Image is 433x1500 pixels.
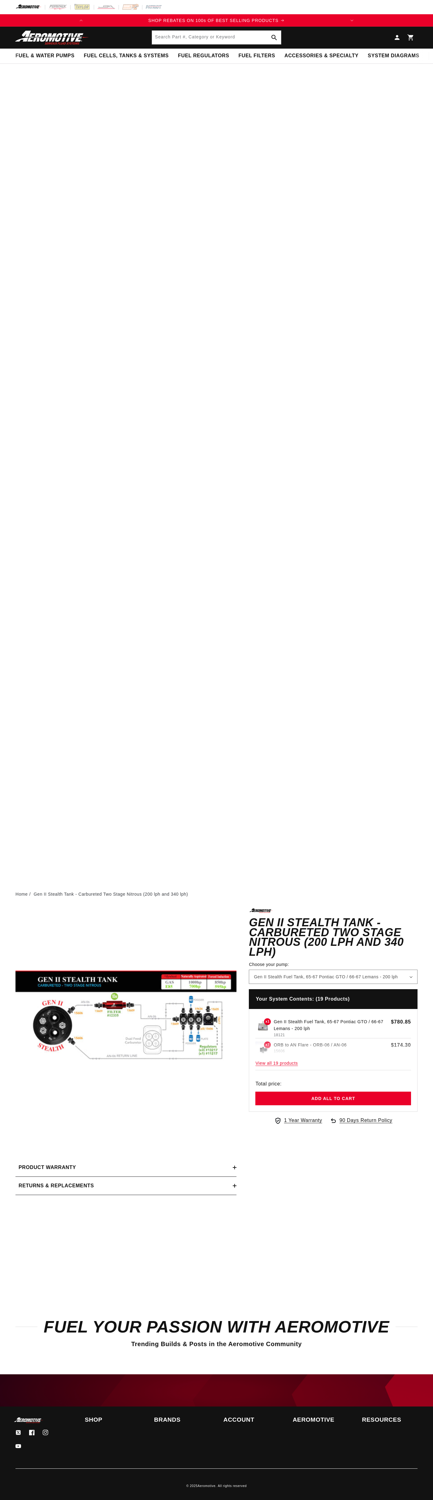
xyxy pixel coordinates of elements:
p: 18121 [274,1032,388,1038]
h2: Product warranty [19,1163,76,1172]
button: Search Part #, Category or Keyword [267,31,281,44]
span: SHOP REBATES ON 100s OF BEST SELLING PRODUCTS [148,18,279,23]
span: View all 19 products [255,1057,411,1070]
span: Fuel Regulators [178,53,229,59]
a: SHOP REBATES ON 100s OF BEST SELLING PRODUCTS [87,17,345,24]
media-gallery: Gallery Viewer [15,908,236,1146]
img: Aeromotive [13,1417,44,1423]
span: Fuel & Water Pumps [15,53,75,59]
span: Total price: [255,1080,282,1088]
img: Aeromotive [13,30,91,45]
summary: Fuel Filters [234,49,280,63]
button: Translation missing: en.sections.announcements.previous_announcement [75,14,87,27]
summary: Shop [85,1417,140,1423]
a: Aeromotive [198,1484,216,1488]
span: System Diagrams [368,53,419,59]
small: © 2025 . [186,1484,217,1488]
summary: Fuel Regulators [173,49,234,63]
summary: Product warranty [15,1159,236,1176]
img: Gen II Stealth Fuel Tank, 65-67 Pontiac GTO / 66-67 Lemans [255,1018,271,1034]
h2: Returns & replacements [19,1182,94,1190]
button: Translation missing: en.sections.announcements.next_announcement [346,14,358,27]
button: Add all to cart [255,1092,411,1106]
div: 1 of 2 [87,17,345,24]
small: All rights reserved [218,1484,247,1488]
h2: Fuel Your Passion with Aeromotive [15,1320,418,1334]
summary: Fuel & Water Pumps [11,49,79,63]
span: Fuel Cells, Tanks & Systems [84,53,169,59]
h4: Your System Contents: (19 Products) [249,989,418,1009]
summary: Aeromotive [293,1417,348,1423]
a: 1 Year Warranty [274,1116,322,1124]
span: $780.85 [391,1018,411,1026]
summary: Brands [154,1417,210,1423]
nav: breadcrumbs [15,891,418,898]
a: Gen II Stealth Fuel Tank, 65-67 Pontiac GTO / 66-67 Lemans x1 Gen II Stealth Fuel Tank, 65-67 Pon... [255,1018,411,1038]
span: Fuel Filters [238,53,275,59]
span: x1 [264,1018,271,1025]
summary: Accessories & Specialty [280,49,363,63]
span: 90 Days Return Policy [340,1116,392,1131]
li: Gen II Stealth Tank - Carbureted Two Stage Nitrous (200 lph and 340 lph) [34,891,188,898]
summary: Fuel Cells, Tanks & Systems [79,49,173,63]
a: Home [15,891,28,898]
span: Accessories & Specialty [284,53,358,59]
label: Choose your pump: [249,961,418,968]
summary: Account [223,1417,279,1423]
summary: System Diagrams [363,49,424,63]
input: Search Part #, Category or Keyword [152,31,281,44]
summary: Returns & replacements [15,1177,236,1195]
a: 90 Days Return Policy [330,1116,392,1131]
summary: Resources [362,1417,418,1423]
p: Gen II Stealth Fuel Tank, 65-67 Pontiac GTO / 66-67 Lemans - 200 lph [274,1018,388,1032]
h1: Gen II Stealth Tank - Carbureted Two Stage Nitrous (200 lph and 340 lph) [249,918,418,957]
span: 1 Year Warranty [284,1116,322,1124]
span: Trending Builds & Posts in the Aeromotive Community [131,1341,302,1347]
div: Announcement [87,17,345,24]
